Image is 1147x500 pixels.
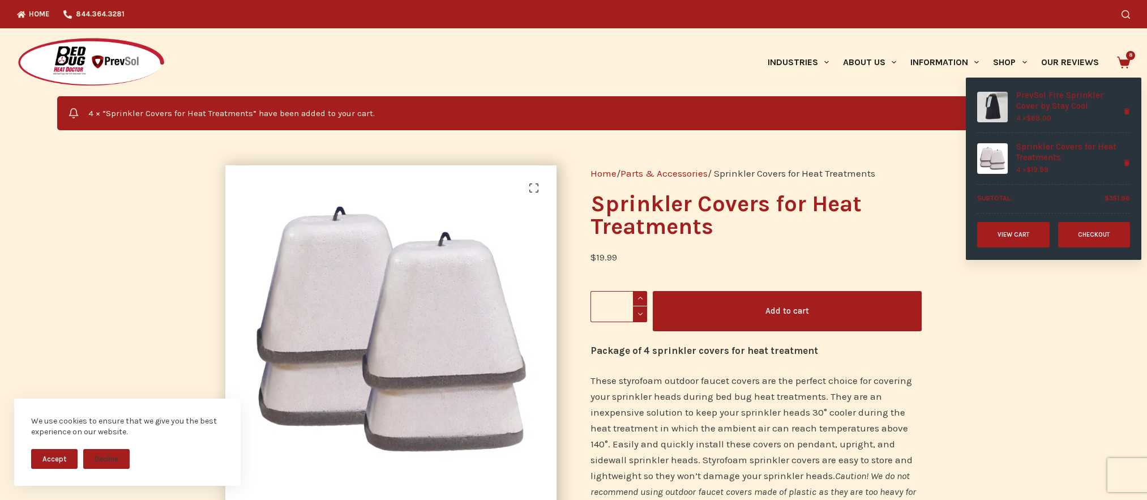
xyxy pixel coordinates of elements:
a: Remove PrevSol Fire Sprinkler Cover by Stay Cool from cart [1119,104,1135,119]
a: Remove Sprinkler Covers for Heat Treatments from cart [1119,155,1135,170]
a: View cart [977,222,1050,247]
span: $ [1026,165,1031,174]
img: Prevsol/Bed Bug Heat Doctor [17,37,165,88]
strong: Package of 4 sprinkler covers for heat treatment [590,345,818,356]
span: 4 × [1016,165,1048,174]
bdi: 19.99 [590,251,617,263]
button: Search [1122,10,1130,19]
div: We use cookies to ensure that we give you the best experience on our website. [31,416,224,438]
div: 4 × “Sprinkler Covers for Heat Treatments” have been added to your cart. [57,96,1089,130]
a: Shop [986,28,1034,96]
bdi: 68.00 [1026,114,1051,122]
em: Caution! [835,470,868,481]
bdi: 19.99 [1026,165,1048,174]
nav: Breadcrumb [590,165,922,181]
a: PrevSol Fire Sprinkler Cover by Stay Cool [1016,90,1119,112]
a: Our Reviews [1034,28,1106,96]
a: Industries [760,28,836,96]
bdi: 351.96 [1105,194,1130,202]
a: Parts & Accessories [620,168,708,179]
a: Information [904,28,986,96]
span: $ [1026,114,1031,122]
a: Home [590,168,617,179]
input: Product quantity [590,291,647,322]
a: View full-screen image gallery [523,177,545,199]
button: Open LiveChat chat widget [9,5,43,39]
nav: Primary [760,28,1106,96]
span: 4 × [1016,114,1051,122]
span: $ [1105,194,1109,202]
span: 8 [1126,51,1135,60]
a: About Us [836,28,903,96]
a: Checkout [1058,222,1131,247]
span: $ [590,251,596,263]
a: Sprinkler Covers for Heat Treatments [1016,142,1119,164]
button: Add to cart [653,291,922,331]
button: Decline [83,449,130,469]
h1: Sprinkler Covers for Heat Treatments [590,193,922,238]
strong: Subtotal: [977,193,1012,204]
img: Four styrofoam sprinkler head covers [977,143,1008,174]
button: Accept [31,449,78,469]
